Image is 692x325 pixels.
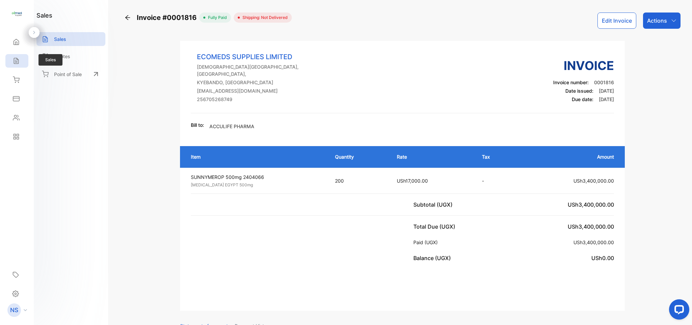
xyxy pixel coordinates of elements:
[191,121,204,129] p: Bill to:
[397,153,468,160] p: Rate
[36,67,105,82] a: Point of Sale
[568,223,614,230] span: USh3,400,000.00
[197,79,327,86] p: KYEBANDO, [GEOGRAPHIC_DATA]
[594,79,614,85] span: 0001816
[54,71,82,78] p: Point of Sale
[565,88,593,94] span: Date issued:
[523,153,614,160] p: Amount
[647,17,667,25] p: Actions
[197,63,327,77] p: [DEMOGRAPHIC_DATA][GEOGRAPHIC_DATA], [GEOGRAPHIC_DATA],
[573,178,614,184] span: USh3,400,000.00
[209,123,254,130] p: ACCULIFE PHARMA
[240,15,288,21] span: Shipping: Not Delivered
[599,96,614,102] span: [DATE]
[36,32,105,46] a: Sales
[39,54,62,66] span: Sales
[597,13,636,29] button: Edit Invoice
[397,178,428,184] span: USh17,000.00
[191,182,323,188] p: [MEDICAL_DATA] EGYPT 500mg
[54,53,70,60] p: Quotes
[197,52,327,62] p: ECOMEDS SUPPLIES LIMITED
[573,239,614,245] span: USh3,400,000.00
[335,153,383,160] p: Quantity
[12,9,22,19] img: logo
[553,79,589,85] span: Invoice number:
[137,13,199,23] span: Invoice #0001816
[413,201,455,209] p: Subtotal (UGX)
[36,11,52,20] h1: sales
[568,201,614,208] span: USh3,400,000.00
[10,306,18,315] p: NS
[599,88,614,94] span: [DATE]
[482,153,510,160] p: Tax
[197,87,327,94] p: [EMAIL_ADDRESS][DOMAIN_NAME]
[413,239,440,246] p: Paid (UGX)
[482,177,510,184] p: -
[413,254,454,262] p: Balance (UGX)
[191,153,322,160] p: Item
[191,173,323,181] p: SUNNYMEROP 500mg 2404066
[413,223,458,231] p: Total Due (UGX)
[553,56,614,75] h3: Invoice
[591,255,614,261] span: USh0.00
[36,49,105,63] a: Quotes
[197,96,327,103] p: 256705268749
[643,13,681,29] button: Actions
[664,297,692,325] iframe: LiveChat chat widget
[335,177,383,184] p: 200
[205,15,227,21] span: fully paid
[54,36,66,43] p: Sales
[572,96,593,102] span: Due date:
